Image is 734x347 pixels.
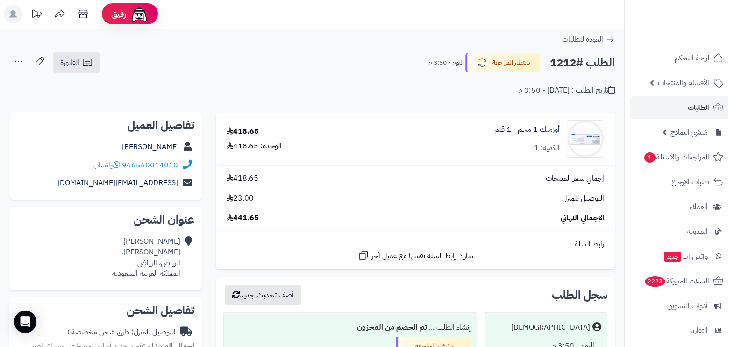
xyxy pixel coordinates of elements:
[220,239,611,250] div: رابط السلة
[687,225,708,238] span: المدونة
[562,34,603,45] span: العودة للطلبات
[630,146,728,168] a: المراجعات والأسئلة1
[663,250,708,263] span: وآتس آب
[227,193,254,204] span: 23.00
[630,195,728,218] a: العملاء
[17,214,194,225] h2: عنوان الشحن
[562,34,615,45] a: العودة للطلبات
[562,193,604,204] span: التوصيل للمنزل
[518,85,615,96] div: تاريخ الطلب : [DATE] - 3:50 م
[630,96,728,119] a: الطلبات
[567,120,604,158] img: 1752135870-Ozempic%201mg%201%20pen-90x90.jpg
[546,173,604,184] span: إجمالي سعر المنتجات
[658,76,709,89] span: الأقسام والمنتجات
[670,126,708,139] span: مُنشئ النماذج
[630,171,728,193] a: طلبات الإرجاع
[561,213,604,224] span: الإجمالي النهائي
[630,295,728,317] a: أدوات التسويق
[630,270,728,292] a: السلات المتروكة2223
[643,151,709,164] span: المراجعات والأسئلة
[53,52,100,73] a: الفاتورة
[670,25,725,44] img: logo-2.png
[227,213,259,224] span: 441.65
[122,159,178,171] a: 966560014010
[465,53,540,72] button: بانتظار المراجعة
[225,285,301,305] button: أضف تحديث جديد
[227,126,259,137] div: 418.65
[644,152,656,163] span: 1
[630,245,728,267] a: وآتس آبجديد
[534,143,560,153] div: الكمية: 1
[358,250,473,261] a: شارك رابط السلة نفسها مع عميل آخر
[550,53,615,72] h2: الطلب #1212
[671,175,709,188] span: طلبات الإرجاع
[227,141,282,152] div: الوحدة: 418.65
[111,8,126,20] span: رفيق
[428,58,464,67] small: اليوم - 3:50 م
[17,120,194,131] h2: تفاصيل العميل
[690,324,708,337] span: التقارير
[25,5,48,26] a: تحديثات المنصة
[644,275,709,288] span: السلات المتروكة
[645,276,665,287] span: 2223
[229,318,471,337] div: إنشاء الطلب ....
[122,141,179,152] a: [PERSON_NAME]
[667,299,708,312] span: أدوات التسويق
[357,322,427,333] b: تم الخصم من المخزون
[67,327,176,338] div: التوصيل للمنزل
[112,236,180,279] div: [PERSON_NAME] [PERSON_NAME]، الرياض، الرياض المملكة العربية السعودية
[664,252,681,262] span: جديد
[688,101,709,114] span: الطلبات
[227,173,258,184] span: 418.65
[511,322,590,333] div: [DEMOGRAPHIC_DATA]
[93,159,120,171] a: واتساب
[630,47,728,69] a: لوحة التحكم
[630,220,728,243] a: المدونة
[630,319,728,342] a: التقارير
[130,5,149,23] img: ai-face.png
[675,51,709,65] span: لوحة التحكم
[494,124,560,135] a: أوزمبك 1 مجم - 1 قلم
[67,326,134,338] span: ( طرق شحن مخصصة )
[14,311,36,333] div: Open Intercom Messenger
[371,251,473,261] span: شارك رابط السلة نفسها مع عميل آخر
[552,289,607,301] h3: سجل الطلب
[60,57,79,68] span: الفاتورة
[57,177,178,188] a: [EMAIL_ADDRESS][DOMAIN_NAME]
[690,200,708,213] span: العملاء
[17,305,194,316] h2: تفاصيل الشحن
